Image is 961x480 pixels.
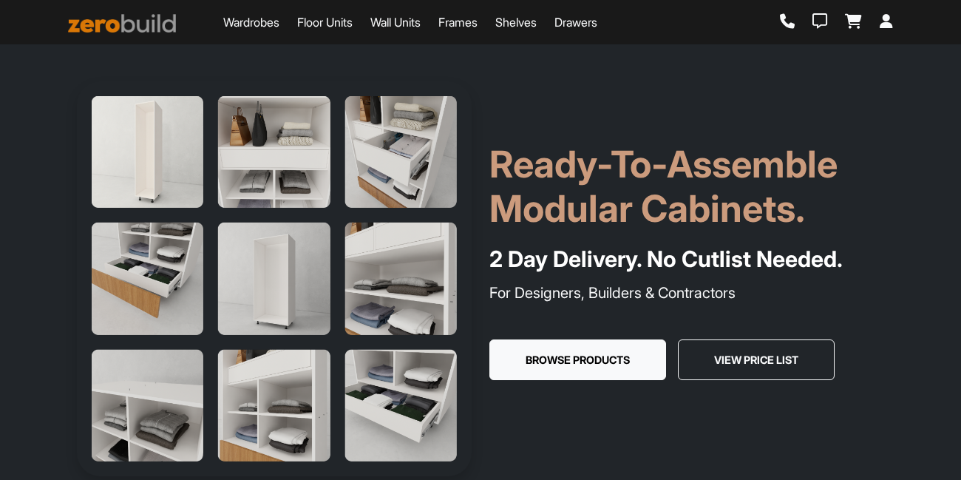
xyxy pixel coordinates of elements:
a: Shelves [495,13,537,31]
h4: 2 Day Delivery. No Cutlist Needed. [489,243,884,276]
a: Wall Units [370,13,421,31]
button: Browse Products [489,339,666,381]
img: Hero [77,81,472,476]
a: Wardrobes [223,13,279,31]
a: Login [880,14,893,30]
button: View Price List [678,339,835,381]
a: Drawers [554,13,597,31]
a: Floor Units [297,13,353,31]
p: For Designers, Builders & Contractors [489,282,884,304]
a: Frames [438,13,478,31]
h1: Ready-To-Assemble Modular Cabinets. [489,142,884,231]
img: ZeroBuild logo [68,14,176,33]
